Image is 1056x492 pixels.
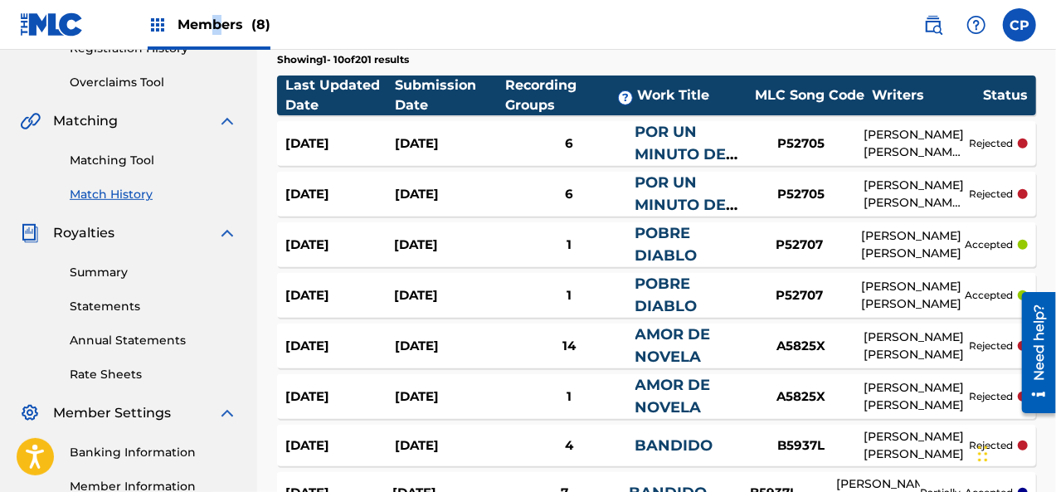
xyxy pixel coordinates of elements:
[739,387,864,407] div: A5825X
[504,134,635,153] div: 6
[285,286,395,305] div: [DATE]
[965,237,1013,252] p: accepted
[504,286,635,305] div: 1
[20,12,84,37] img: MLC Logo
[395,337,504,356] div: [DATE]
[739,436,864,455] div: B5937L
[739,337,864,356] div: A5825X
[861,227,965,262] div: [PERSON_NAME] [PERSON_NAME]
[739,134,864,153] div: P52705
[285,436,395,455] div: [DATE]
[737,236,861,255] div: P52707
[864,329,969,363] div: [PERSON_NAME] [PERSON_NAME]
[864,379,969,414] div: [PERSON_NAME] [PERSON_NAME]
[70,152,237,169] a: Matching Tool
[395,236,504,255] div: [DATE]
[635,173,727,236] a: POR UN MINUTO DE TU AMOR
[635,436,713,455] a: BANDIDO
[969,187,1013,202] p: rejected
[978,429,988,479] div: Arrastrar
[864,177,969,212] div: [PERSON_NAME] [PERSON_NAME] DE [PERSON_NAME]
[285,185,395,204] div: [DATE]
[53,111,118,131] span: Matching
[70,366,237,383] a: Rate Sheets
[285,387,395,407] div: [DATE]
[864,126,969,161] div: [PERSON_NAME] [PERSON_NAME] DE [PERSON_NAME]
[70,444,237,461] a: Banking Information
[285,134,395,153] div: [DATE]
[973,412,1056,492] iframe: Chat Widget
[504,185,635,204] div: 6
[70,186,237,203] a: Match History
[619,91,632,105] span: ?
[70,298,237,315] a: Statements
[70,264,237,281] a: Summary
[178,15,270,34] span: Members
[739,185,864,204] div: P52705
[635,325,711,366] a: AMOR DE NOVELA
[737,286,861,305] div: P52707
[923,15,943,35] img: search
[969,389,1013,404] p: rejected
[960,8,993,41] div: Help
[1003,8,1036,41] div: User Menu
[148,15,168,35] img: Top Rightsholders
[395,436,504,455] div: [DATE]
[217,111,237,131] img: expand
[861,278,965,313] div: [PERSON_NAME] [PERSON_NAME]
[965,288,1013,303] p: accepted
[969,136,1013,151] p: rejected
[20,223,40,243] img: Royalties
[285,337,395,356] div: [DATE]
[747,85,872,105] div: MLC Song Code
[635,123,727,186] a: POR UN MINUTO DE TU AMOR
[637,85,747,105] div: Work Title
[504,236,635,255] div: 1
[395,185,504,204] div: [DATE]
[70,332,237,349] a: Annual Statements
[53,403,171,423] span: Member Settings
[20,111,41,131] img: Matching
[504,436,635,455] div: 4
[966,15,986,35] img: help
[251,17,270,32] span: (8)
[973,412,1056,492] div: Widget de chat
[53,223,114,243] span: Royalties
[1010,286,1056,420] iframe: Resource Center
[635,224,697,265] a: POBRE DIABLO
[505,76,637,115] div: Recording Groups
[395,387,504,407] div: [DATE]
[395,134,504,153] div: [DATE]
[277,52,409,67] p: Showing 1 - 10 of 201 results
[504,387,635,407] div: 1
[872,85,983,105] div: Writers
[285,76,395,115] div: Last Updated Date
[70,74,237,91] a: Overclaims Tool
[217,403,237,423] img: expand
[285,236,395,255] div: [DATE]
[917,8,950,41] a: Public Search
[969,339,1013,353] p: rejected
[395,76,504,115] div: Submission Date
[395,286,504,305] div: [DATE]
[635,376,711,416] a: AMOR DE NOVELA
[983,85,1028,105] div: Status
[969,438,1013,453] p: rejected
[20,403,40,423] img: Member Settings
[217,223,237,243] img: expand
[864,428,969,463] div: [PERSON_NAME] [PERSON_NAME]
[504,337,635,356] div: 14
[635,275,697,315] a: POBRE DIABLO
